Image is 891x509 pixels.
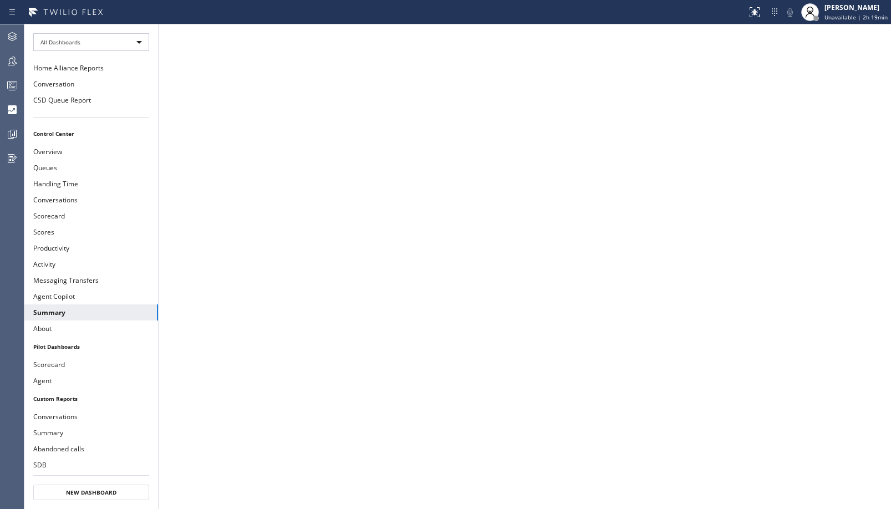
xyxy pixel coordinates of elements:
li: Custom Reports [24,391,158,406]
button: Outbound calls [24,473,158,489]
button: Handling Time [24,176,158,192]
button: Summary [24,425,158,441]
button: Home Alliance Reports [24,60,158,76]
button: Summary [24,304,158,320]
div: [PERSON_NAME] [824,3,888,12]
button: New Dashboard [33,485,149,500]
button: Conversation [24,76,158,92]
button: Queues [24,160,158,176]
button: About [24,320,158,337]
li: Pilot Dashboards [24,339,158,354]
iframe: dashboard_9f6bb337dffe [159,24,891,509]
button: Scores [24,224,158,240]
li: Control Center [24,126,158,141]
button: Activity [24,256,158,272]
button: Mute [782,4,798,20]
button: Productivity [24,240,158,256]
button: Scorecard [24,357,158,373]
button: Agent Copilot [24,288,158,304]
button: Agent [24,373,158,389]
div: All Dashboards [33,33,149,51]
button: Scorecard [24,208,158,224]
button: Abandoned calls [24,441,158,457]
span: Unavailable | 2h 19min [824,13,888,21]
button: Overview [24,144,158,160]
button: SDB [24,457,158,473]
button: Messaging Transfers [24,272,158,288]
button: Conversations [24,409,158,425]
button: Conversations [24,192,158,208]
button: CSD Queue Report [24,92,158,108]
